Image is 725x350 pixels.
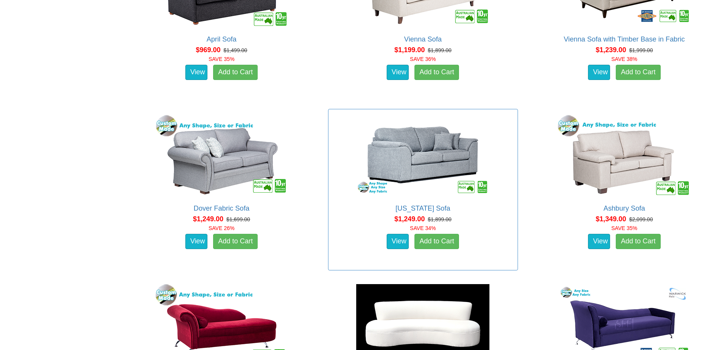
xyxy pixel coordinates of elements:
font: SAVE 34% [410,225,436,231]
font: SAVE 36% [410,56,436,62]
del: $2,099.00 [629,216,653,222]
a: View [588,65,610,80]
a: Add to Cart [414,234,459,249]
a: View [387,234,409,249]
font: SAVE 35% [611,225,637,231]
a: Ashbury Sofa [604,205,645,212]
span: $969.00 [196,46,220,54]
a: Add to Cart [616,65,660,80]
span: $1,249.00 [394,215,425,223]
del: $1,499.00 [223,47,247,53]
a: Add to Cart [616,234,660,249]
font: SAVE 35% [209,56,234,62]
del: $1,899.00 [428,216,451,222]
img: Ashbury Sofa [556,113,693,197]
a: Dover Fabric Sofa [194,205,250,212]
font: SAVE 26% [209,225,234,231]
a: View [185,234,207,249]
a: View [185,65,207,80]
del: $1,999.00 [629,47,653,53]
span: $1,239.00 [596,46,626,54]
a: Add to Cart [213,234,258,249]
a: Vienna Sofa with Timber Base in Fabric [564,35,685,43]
span: $1,349.00 [596,215,626,223]
del: $1,899.00 [428,47,451,53]
img: Dover Fabric Sofa [153,113,290,197]
a: April Sofa [207,35,237,43]
a: Vienna Sofa [404,35,442,43]
a: [US_STATE] Sofa [395,205,450,212]
img: Texas Sofa [354,113,491,197]
font: SAVE 38% [611,56,637,62]
a: View [588,234,610,249]
del: $1,699.00 [226,216,250,222]
a: Add to Cart [213,65,258,80]
span: $1,199.00 [394,46,425,54]
a: Add to Cart [414,65,459,80]
span: $1,249.00 [193,215,223,223]
a: View [387,65,409,80]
